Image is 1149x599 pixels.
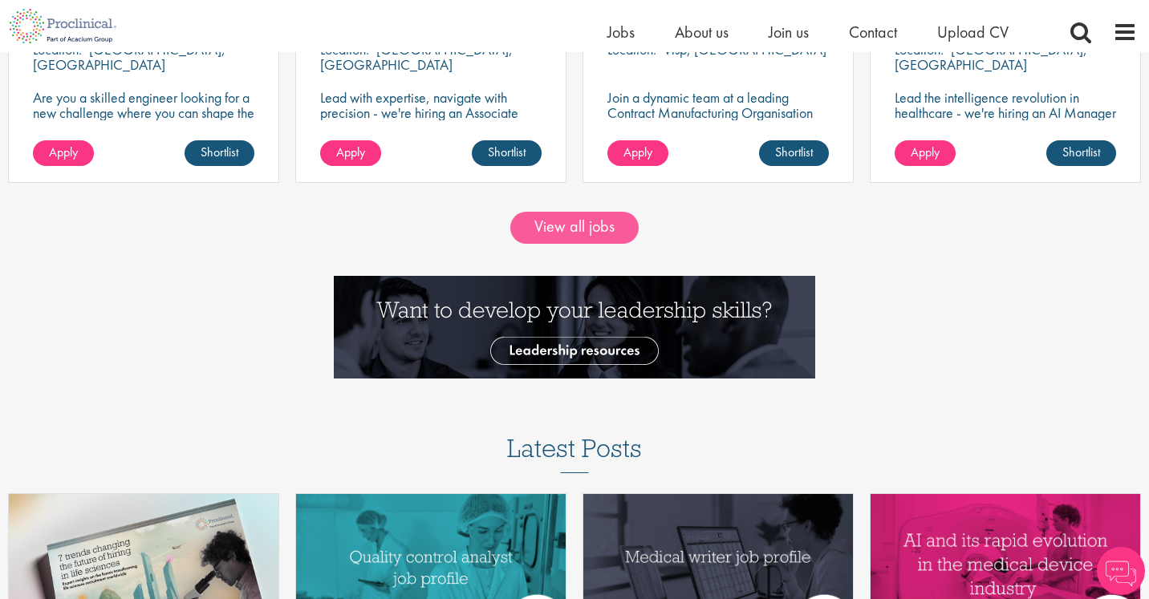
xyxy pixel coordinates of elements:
a: Jobs [607,22,635,42]
a: Shortlist [472,140,542,166]
a: Shortlist [759,140,829,166]
img: Want to develop your leadership skills? See our Leadership Resources [334,276,815,378]
a: Join us [769,22,809,42]
p: [GEOGRAPHIC_DATA], [GEOGRAPHIC_DATA] [895,40,1087,74]
p: [GEOGRAPHIC_DATA], [GEOGRAPHIC_DATA] [320,40,513,74]
h3: Latest Posts [507,435,642,473]
a: Shortlist [185,140,254,166]
p: Join a dynamic team at a leading Contract Manufacturing Organisation (CMO) and contribute to grou... [607,90,829,166]
span: Apply [623,144,652,160]
p: Lead with expertise, navigate with precision - we're hiring an Associate Director to shape regula... [320,90,542,166]
a: Apply [33,140,94,166]
span: Apply [336,144,365,160]
span: Apply [49,144,78,160]
a: Shortlist [1046,140,1116,166]
a: Contact [849,22,897,42]
a: Upload CV [937,22,1009,42]
a: Apply [895,140,956,166]
a: About us [675,22,729,42]
img: Chatbot [1097,547,1145,595]
span: Apply [911,144,940,160]
a: Apply [320,140,381,166]
a: Want to develop your leadership skills? See our Leadership Resources [334,317,815,334]
a: View all jobs [510,212,639,244]
a: Apply [607,140,668,166]
p: Lead the intelligence revolution in healthcare - we're hiring an AI Manager to transform patient ... [895,90,1116,151]
p: [GEOGRAPHIC_DATA], [GEOGRAPHIC_DATA] [33,40,225,74]
p: Are you a skilled engineer looking for a new challenge where you can shape the future of healthca... [33,90,254,151]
